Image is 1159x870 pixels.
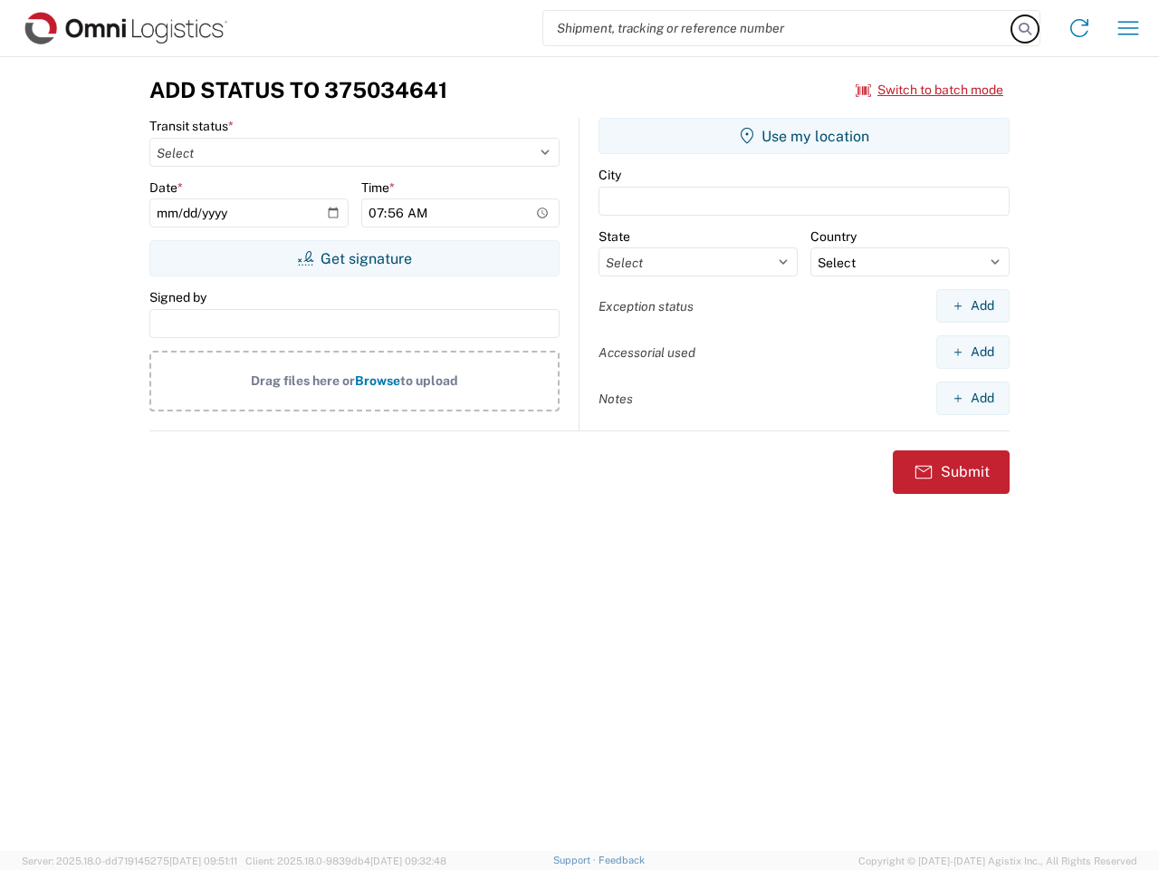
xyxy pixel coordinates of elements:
[361,179,395,196] label: Time
[599,344,695,361] label: Accessorial used
[936,382,1010,415] button: Add
[149,179,183,196] label: Date
[810,228,857,245] label: Country
[149,118,234,134] label: Transit status
[936,335,1010,369] button: Add
[22,855,237,866] span: Server: 2025.18.0-dd719145275
[245,855,446,866] span: Client: 2025.18.0-9839db4
[543,11,1012,45] input: Shipment, tracking or reference number
[149,289,206,305] label: Signed by
[251,373,355,388] span: Drag files here or
[936,289,1010,323] button: Add
[169,855,237,866] span: [DATE] 09:51:11
[599,167,621,183] label: City
[355,373,400,388] span: Browse
[149,240,560,276] button: Get signature
[599,298,694,314] label: Exception status
[553,855,599,865] a: Support
[599,228,630,245] label: State
[599,855,645,865] a: Feedback
[599,118,1010,154] button: Use my location
[858,853,1137,869] span: Copyright © [DATE]-[DATE] Agistix Inc., All Rights Reserved
[893,450,1010,494] button: Submit
[400,373,458,388] span: to upload
[856,75,1003,105] button: Switch to batch mode
[149,77,447,103] h3: Add Status to 375034641
[370,855,446,866] span: [DATE] 09:32:48
[599,391,633,407] label: Notes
